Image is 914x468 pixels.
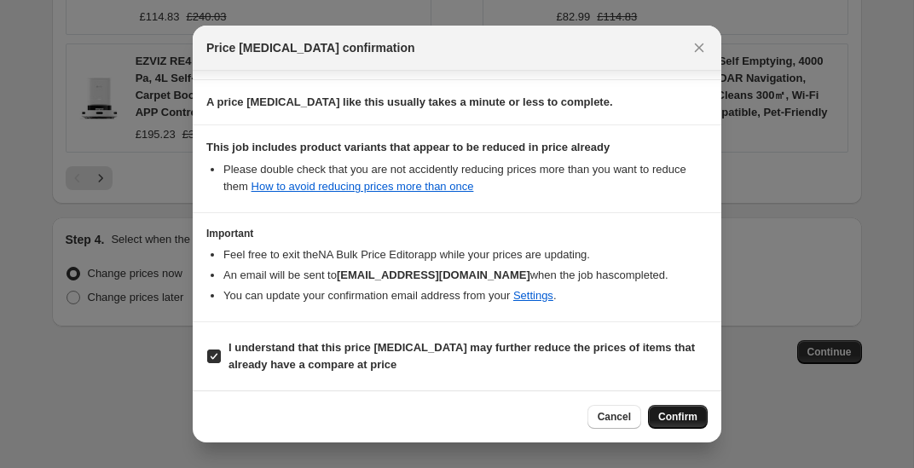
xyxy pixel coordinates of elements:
b: This job includes product variants that appear to be reduced in price already [206,141,610,153]
a: Settings [513,289,553,302]
button: Confirm [648,405,708,429]
li: Feel free to exit the NA Bulk Price Editor app while your prices are updating. [223,246,708,263]
button: Close [687,36,711,60]
h3: Important [206,227,708,240]
b: A price [MEDICAL_DATA] like this usually takes a minute or less to complete. [206,95,613,108]
li: Please double check that you are not accidently reducing prices more than you want to reduce them [223,161,708,195]
button: Cancel [587,405,641,429]
span: Confirm [658,410,697,424]
span: Price [MEDICAL_DATA] confirmation [206,39,415,56]
b: I understand that this price [MEDICAL_DATA] may further reduce the prices of items that already h... [228,341,695,371]
a: How to avoid reducing prices more than once [252,180,474,193]
b: [EMAIL_ADDRESS][DOMAIN_NAME] [337,269,530,281]
li: An email will be sent to when the job has completed . [223,267,708,284]
span: Cancel [598,410,631,424]
li: You can update your confirmation email address from your . [223,287,708,304]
